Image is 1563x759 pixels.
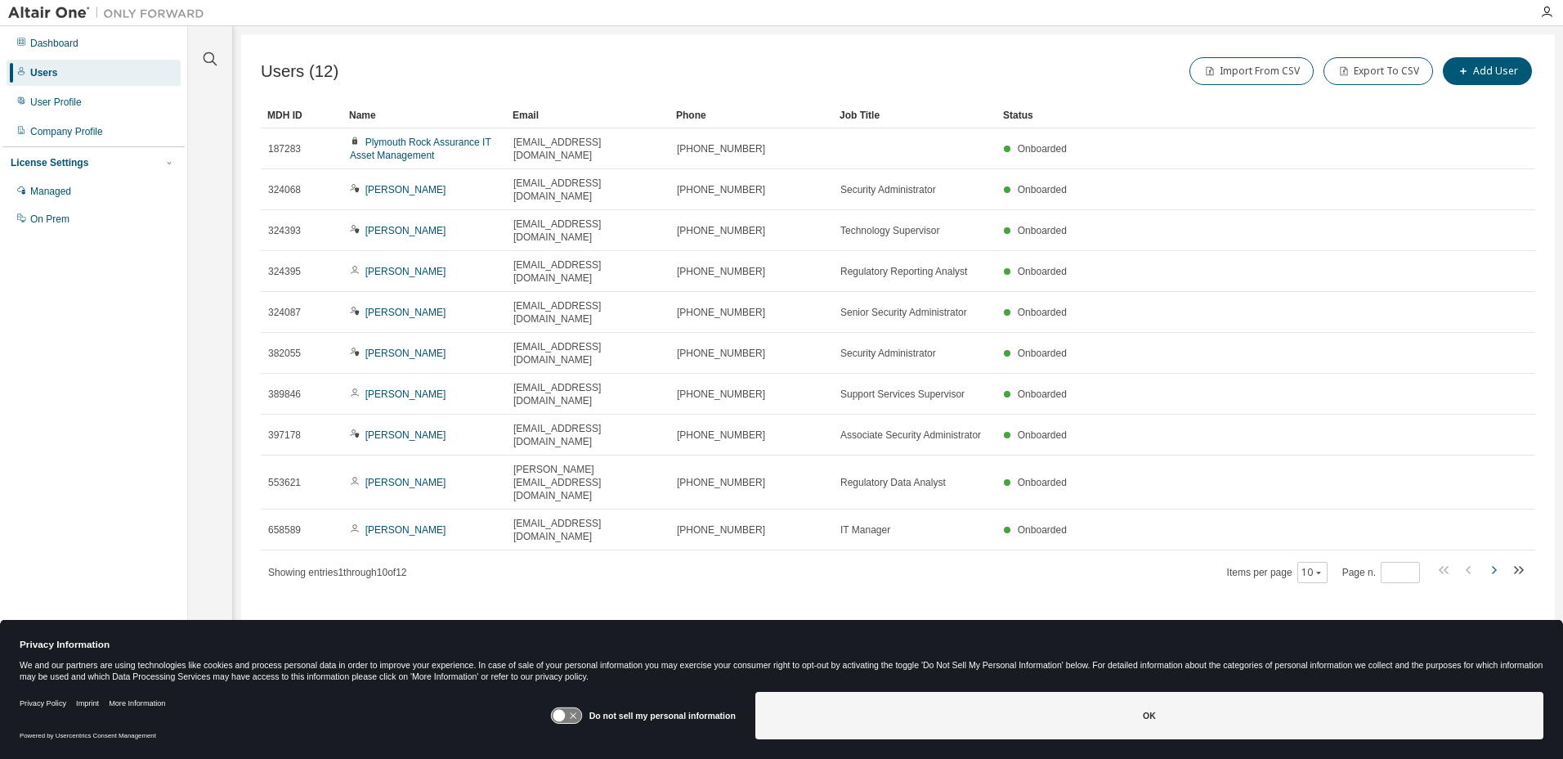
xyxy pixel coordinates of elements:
[677,523,765,537] span: [PHONE_NUMBER]
[513,422,662,448] span: [EMAIL_ADDRESS][DOMAIN_NAME]
[840,523,890,537] span: IT Manager
[268,429,301,442] span: 397178
[268,388,301,401] span: 389846
[677,306,765,319] span: [PHONE_NUMBER]
[840,347,936,360] span: Security Administrator
[350,137,491,161] a: Plymouth Rock Assurance IT Asset Management
[8,5,213,21] img: Altair One
[1018,348,1067,359] span: Onboarded
[30,213,69,226] div: On Prem
[1018,524,1067,536] span: Onboarded
[676,102,826,128] div: Phone
[677,347,765,360] span: [PHONE_NUMBER]
[30,125,103,138] div: Company Profile
[1443,57,1532,85] button: Add User
[677,265,765,278] span: [PHONE_NUMBER]
[1018,184,1067,195] span: Onboarded
[268,567,407,578] span: Showing entries 1 through 10 of 12
[1018,388,1067,400] span: Onboarded
[30,96,82,109] div: User Profile
[840,183,936,196] span: Security Administrator
[1018,225,1067,236] span: Onboarded
[1003,102,1450,128] div: Status
[1189,57,1314,85] button: Import From CSV
[1018,477,1067,488] span: Onboarded
[677,142,765,155] span: [PHONE_NUMBER]
[1018,429,1067,441] span: Onboarded
[677,224,765,237] span: [PHONE_NUMBER]
[268,476,301,489] span: 553621
[840,265,967,278] span: Regulatory Reporting Analyst
[30,66,57,79] div: Users
[268,183,301,196] span: 324068
[513,177,662,203] span: [EMAIL_ADDRESS][DOMAIN_NAME]
[11,156,88,169] div: License Settings
[840,224,939,237] span: Technology Supervisor
[365,266,446,277] a: [PERSON_NAME]
[267,102,336,128] div: MDH ID
[1018,266,1067,277] span: Onboarded
[1301,566,1323,579] button: 10
[30,185,71,198] div: Managed
[1018,143,1067,155] span: Onboarded
[677,476,765,489] span: [PHONE_NUMBER]
[268,347,301,360] span: 382055
[349,102,499,128] div: Name
[268,265,301,278] span: 324395
[365,477,446,488] a: [PERSON_NAME]
[513,463,662,502] span: [PERSON_NAME][EMAIL_ADDRESS][DOMAIN_NAME]
[840,306,967,319] span: Senior Security Administrator
[30,37,78,50] div: Dashboard
[513,381,662,407] span: [EMAIL_ADDRESS][DOMAIN_NAME]
[268,224,301,237] span: 324393
[268,306,301,319] span: 324087
[365,348,446,359] a: [PERSON_NAME]
[365,307,446,318] a: [PERSON_NAME]
[365,388,446,400] a: [PERSON_NAME]
[840,429,981,442] span: Associate Security Administrator
[365,524,446,536] a: [PERSON_NAME]
[513,340,662,366] span: [EMAIL_ADDRESS][DOMAIN_NAME]
[1323,57,1433,85] button: Export To CSV
[513,102,663,128] div: Email
[365,225,446,236] a: [PERSON_NAME]
[513,258,662,285] span: [EMAIL_ADDRESS][DOMAIN_NAME]
[840,102,990,128] div: Job Title
[268,523,301,537] span: 658589
[1018,307,1067,318] span: Onboarded
[1227,562,1328,583] span: Items per page
[677,183,765,196] span: [PHONE_NUMBER]
[513,136,662,162] span: [EMAIL_ADDRESS][DOMAIN_NAME]
[513,218,662,244] span: [EMAIL_ADDRESS][DOMAIN_NAME]
[513,517,662,543] span: [EMAIL_ADDRESS][DOMAIN_NAME]
[365,429,446,441] a: [PERSON_NAME]
[268,142,301,155] span: 187283
[840,476,946,489] span: Regulatory Data Analyst
[677,388,765,401] span: [PHONE_NUMBER]
[840,388,965,401] span: Support Services Supervisor
[365,184,446,195] a: [PERSON_NAME]
[261,62,338,81] span: Users (12)
[1342,562,1420,583] span: Page n.
[677,429,765,442] span: [PHONE_NUMBER]
[513,299,662,326] span: [EMAIL_ADDRESS][DOMAIN_NAME]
